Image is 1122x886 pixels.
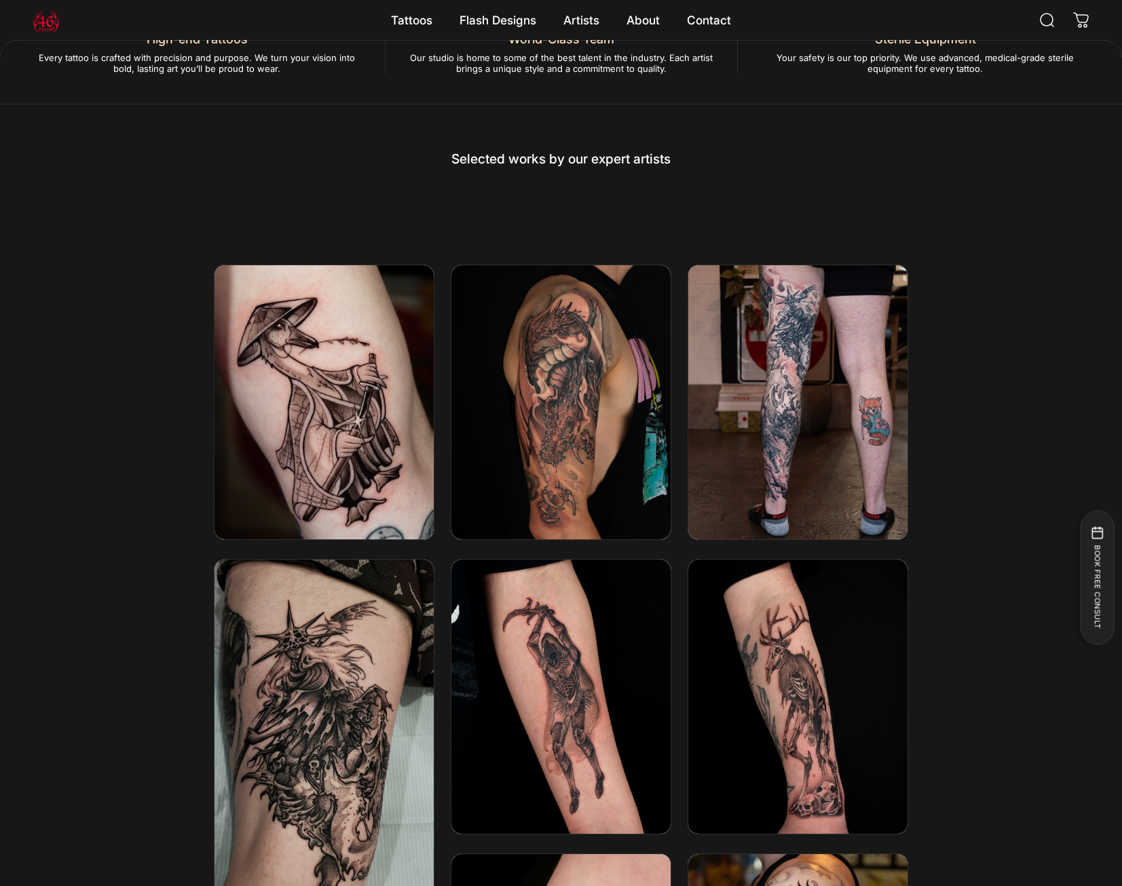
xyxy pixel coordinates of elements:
[451,265,671,539] img: Flash design
[1080,510,1114,644] button: BOOK FREE CONSULT
[409,52,713,74] p: Our studio is home to some of the best talent in the industry. Each artist brings a unique style ...
[688,560,908,834] img: Flash design
[673,6,745,35] a: Contact
[446,6,550,35] summary: Flash Designs
[1066,5,1096,35] a: 0 items
[550,6,613,35] summary: Artists
[688,265,908,539] img: Flash design
[377,6,446,35] summary: Tattoos
[613,6,673,35] summary: About
[451,560,671,834] img: Flash design
[377,6,745,35] nav: Primary
[762,52,1089,74] p: Your safety is our top priority. We use advanced, medical-grade sterile equipment for every tattoo.
[368,153,755,166] p: Selected works by our expert artists
[214,265,434,539] img: Flash design
[33,52,361,74] p: Every tattoo is crafted with precision and purpose. We turn your vision into bold, lasting art yo...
